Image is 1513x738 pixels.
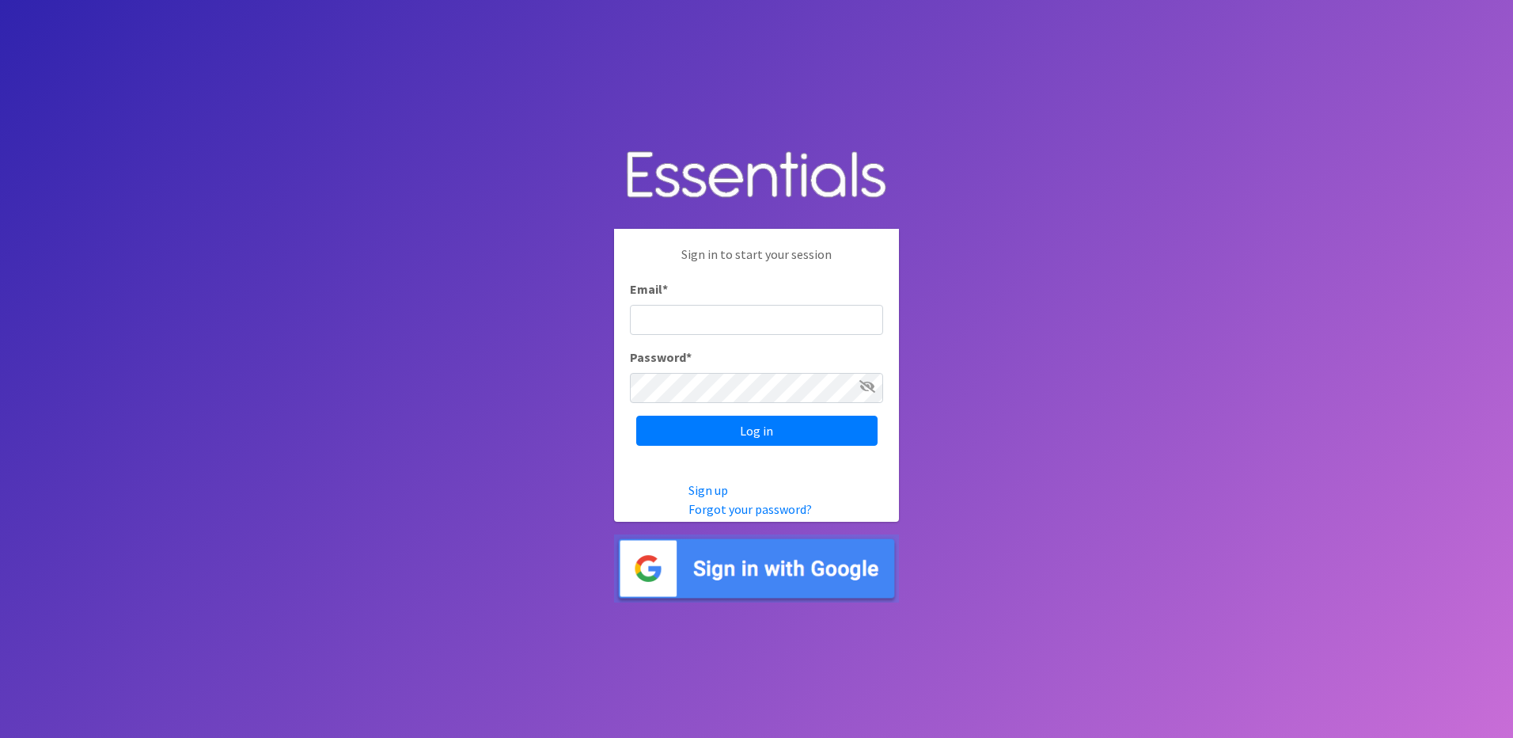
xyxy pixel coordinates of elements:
[636,416,878,446] input: Log in
[614,534,899,603] img: Sign in with Google
[688,482,728,498] a: Sign up
[630,245,883,280] p: Sign in to start your session
[614,135,899,217] img: Human Essentials
[630,280,668,299] label: Email
[686,349,692,365] abbr: required
[662,281,668,297] abbr: required
[630,348,692,367] label: Password
[688,501,812,517] a: Forgot your password?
